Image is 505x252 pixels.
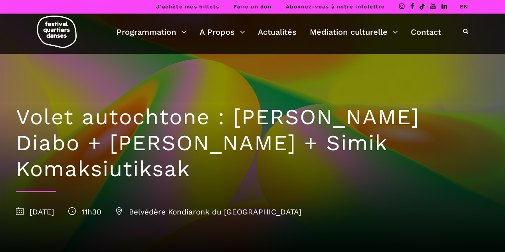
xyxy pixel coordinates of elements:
[117,25,186,39] a: Programmation
[16,104,489,182] h1: Volet autochtone : [PERSON_NAME] Diabo + [PERSON_NAME] + Simik Komaksiutiksak
[258,25,297,39] a: Actualités
[286,4,385,10] a: Abonnez-vous à notre infolettre
[68,207,101,216] span: 11h30
[234,4,271,10] a: Faire un don
[460,4,468,10] a: EN
[411,25,441,39] a: Contact
[115,207,301,216] span: Belvédère Kondiaronk du [GEOGRAPHIC_DATA]
[156,4,219,10] a: J’achète mes billets
[16,207,54,216] span: [DATE]
[200,25,245,39] a: A Propos
[37,16,77,48] img: logo-fqd-med
[310,25,398,39] a: Médiation culturelle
